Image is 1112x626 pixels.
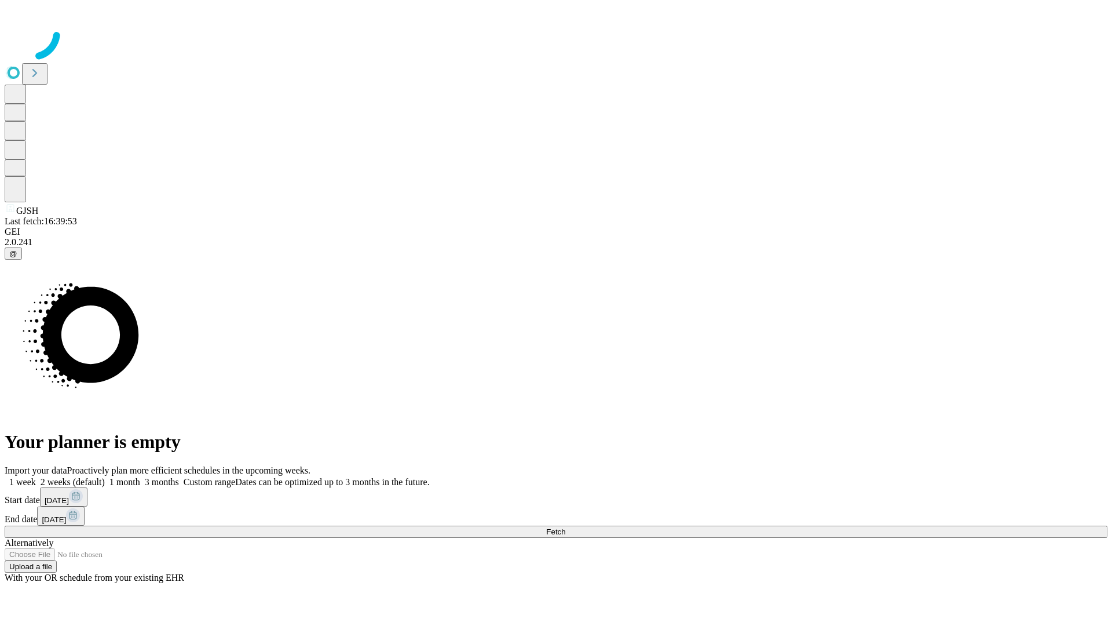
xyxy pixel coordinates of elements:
[5,507,1107,526] div: End date
[5,561,57,573] button: Upload a file
[9,249,17,258] span: @
[5,227,1107,237] div: GEI
[40,487,87,507] button: [DATE]
[16,206,38,216] span: GJSH
[109,477,140,487] span: 1 month
[42,515,66,524] span: [DATE]
[5,216,77,226] span: Last fetch: 16:39:53
[5,248,22,260] button: @
[67,465,310,475] span: Proactively plan more efficient schedules in the upcoming weeks.
[5,431,1107,453] h1: Your planner is empty
[5,487,1107,507] div: Start date
[145,477,179,487] span: 3 months
[5,237,1107,248] div: 2.0.241
[5,465,67,475] span: Import your data
[546,527,565,536] span: Fetch
[45,496,69,505] span: [DATE]
[37,507,85,526] button: [DATE]
[9,477,36,487] span: 1 week
[235,477,429,487] span: Dates can be optimized up to 3 months in the future.
[5,538,53,548] span: Alternatively
[41,477,105,487] span: 2 weeks (default)
[5,526,1107,538] button: Fetch
[5,573,184,583] span: With your OR schedule from your existing EHR
[184,477,235,487] span: Custom range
